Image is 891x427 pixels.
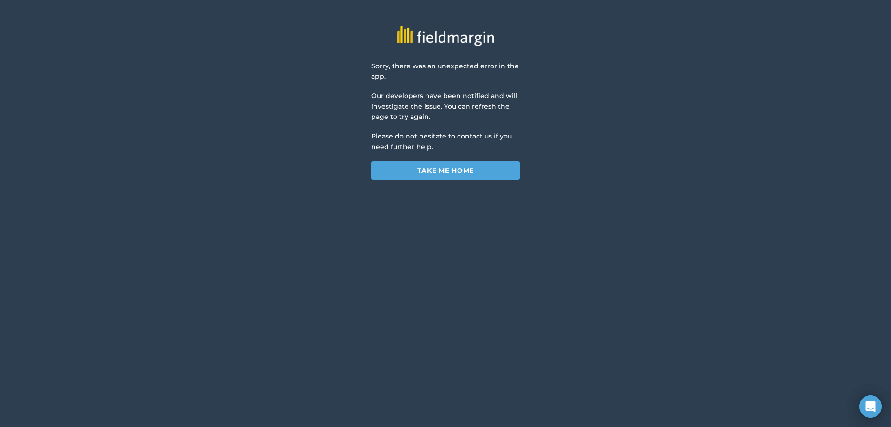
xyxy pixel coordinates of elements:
p: Sorry, there was an unexpected error in the app. [371,61,520,82]
a: Take me home [371,161,520,180]
p: Our developers have been notified and will investigate the issue. You can refresh the page to try... [371,91,520,122]
p: Please do not hesitate to contact us if you need further help. [371,131,520,152]
img: fieldmargin logo [397,26,494,46]
div: Open Intercom Messenger [859,395,882,418]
